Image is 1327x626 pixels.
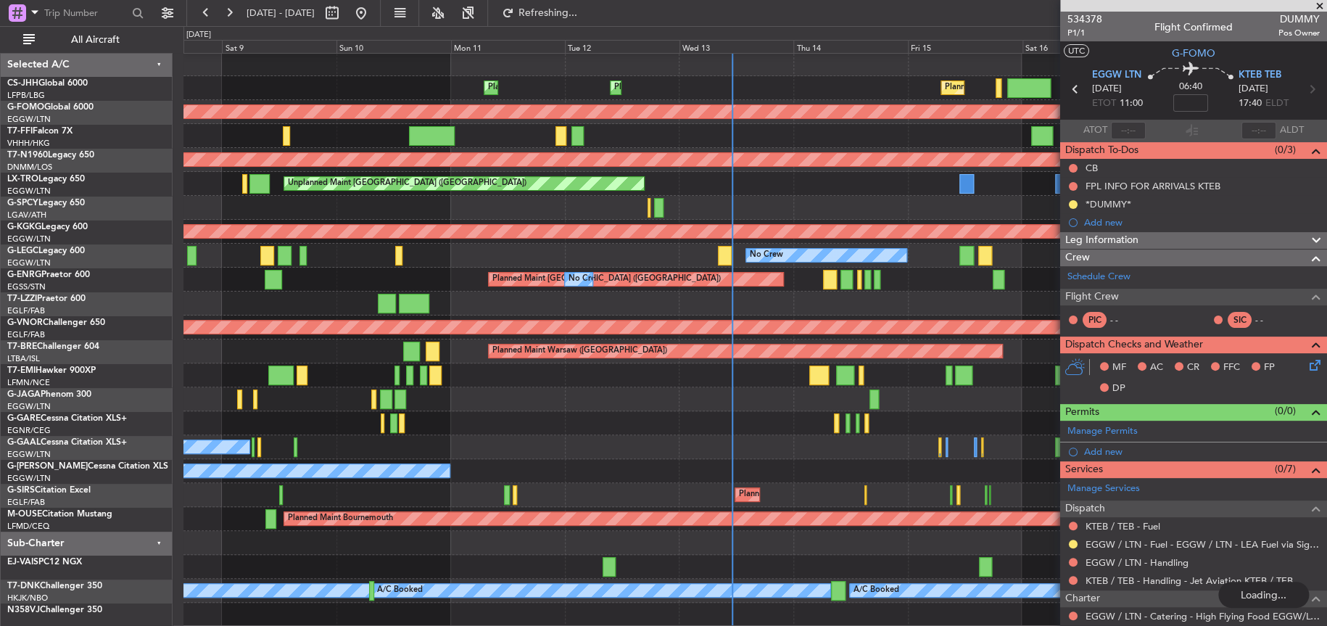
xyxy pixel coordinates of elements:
[1218,582,1309,608] div: Loading...
[1187,361,1199,375] span: CR
[7,223,88,231] a: G-KGKGLegacy 600
[793,40,908,53] div: Thu 14
[7,103,44,112] span: G-FOMO
[1228,312,1252,328] div: SIC
[7,258,51,268] a: EGGW/LTN
[7,199,38,207] span: G-SPCY
[488,77,716,99] div: Planned Maint [GEOGRAPHIC_DATA] ([GEOGRAPHIC_DATA])
[7,329,45,340] a: EGLF/FAB
[1110,313,1143,326] div: - -
[1086,556,1188,569] a: EGGW / LTN - Handling
[7,449,51,460] a: EGGW/LTN
[7,79,88,88] a: CS-JHHGlobal 6000
[1067,424,1138,439] a: Manage Permits
[1065,590,1100,607] span: Charter
[1065,232,1138,249] span: Leg Information
[7,271,90,279] a: G-ENRGPraetor 600
[1092,82,1122,96] span: [DATE]
[1111,122,1146,139] input: --:--
[7,462,168,471] a: G-[PERSON_NAME]Cessna Citation XLS
[38,35,153,45] span: All Aircraft
[7,593,48,604] a: HKJK/NBO
[7,247,38,255] span: G-LEGC
[7,127,33,136] span: T7-FFI
[7,558,38,567] span: EJ-VAIS
[1223,361,1240,375] span: FFC
[7,582,40,590] span: T7-DNK
[7,114,51,125] a: EGGW/LTN
[7,162,52,173] a: DNMM/LOS
[1067,482,1140,496] a: Manage Services
[614,77,843,99] div: Planned Maint [GEOGRAPHIC_DATA] ([GEOGRAPHIC_DATA])
[7,510,42,519] span: M-OUSE
[7,401,51,412] a: EGGW/LTN
[492,340,667,362] div: Planned Maint Warsaw ([GEOGRAPHIC_DATA])
[1239,96,1262,111] span: 17:40
[1086,574,1293,587] a: KTEB / TEB - Handling - Jet Aviation KTEB / TEB
[186,29,211,41] div: [DATE]
[1280,123,1304,138] span: ALDT
[1275,142,1296,157] span: (0/3)
[7,438,41,447] span: G-GAAL
[7,318,105,327] a: G-VNORChallenger 650
[1065,142,1138,159] span: Dispatch To-Dos
[569,268,602,290] div: No Crew
[7,606,40,614] span: N358VJ
[1255,313,1288,326] div: - -
[7,414,127,423] a: G-GARECessna Citation XLS+
[565,40,679,53] div: Tue 12
[44,2,128,24] input: Trip Number
[1092,68,1141,83] span: EGGW LTN
[7,79,38,88] span: CS-JHH
[1022,40,1137,53] div: Sat 16
[679,40,794,53] div: Wed 13
[1278,27,1320,39] span: Pos Owner
[1065,461,1103,478] span: Services
[1083,312,1107,328] div: PIC
[1065,404,1099,421] span: Permits
[1067,27,1102,39] span: P1/1
[750,244,783,266] div: No Crew
[7,377,50,388] a: LFMN/NCE
[1172,46,1215,61] span: G-FOMO
[1086,610,1320,622] a: EGGW / LTN - Catering - High Flying Food EGGW/LTN
[7,103,94,112] a: G-FOMOGlobal 6000
[288,508,393,530] div: Planned Maint Bournemouth
[7,127,73,136] a: T7-FFIFalcon 7X
[7,390,91,399] a: G-JAGAPhenom 300
[7,342,37,351] span: T7-BRE
[7,342,99,351] a: T7-BREChallenger 604
[7,186,51,197] a: EGGW/LTN
[7,414,41,423] span: G-GARE
[1154,20,1233,35] div: Flight Confirmed
[1086,538,1320,551] a: EGGW / LTN - Fuel - EGGW / LTN - LEA Fuel via Signature in EGGW
[7,582,102,590] a: T7-DNKChallenger 350
[1120,96,1143,111] span: 11:00
[492,268,721,290] div: Planned Maint [GEOGRAPHIC_DATA] ([GEOGRAPHIC_DATA])
[1265,96,1289,111] span: ELDT
[7,234,51,244] a: EGGW/LTN
[7,438,127,447] a: G-GAALCessna Citation XLS+
[1084,216,1320,228] div: Add new
[7,151,94,160] a: T7-N1960Legacy 650
[1065,501,1105,517] span: Dispatch
[1084,445,1320,458] div: Add new
[1092,96,1116,111] span: ETOT
[1065,250,1090,266] span: Crew
[7,138,50,149] a: VHHH/HKG
[247,7,315,20] span: [DATE] - [DATE]
[495,1,582,25] button: Refreshing...
[7,247,85,255] a: G-LEGCLegacy 600
[7,606,102,614] a: N358VJChallenger 350
[1150,361,1163,375] span: AC
[1275,403,1296,419] span: (0/0)
[7,210,46,221] a: LGAV/ATH
[222,40,336,53] div: Sat 9
[1112,382,1125,396] span: DP
[853,580,899,601] div: A/C Booked
[7,390,41,399] span: G-JAGA
[7,366,36,375] span: T7-EMI
[7,425,51,436] a: EGNR/CEG
[7,462,88,471] span: G-[PERSON_NAME]
[1179,80,1202,94] span: 06:40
